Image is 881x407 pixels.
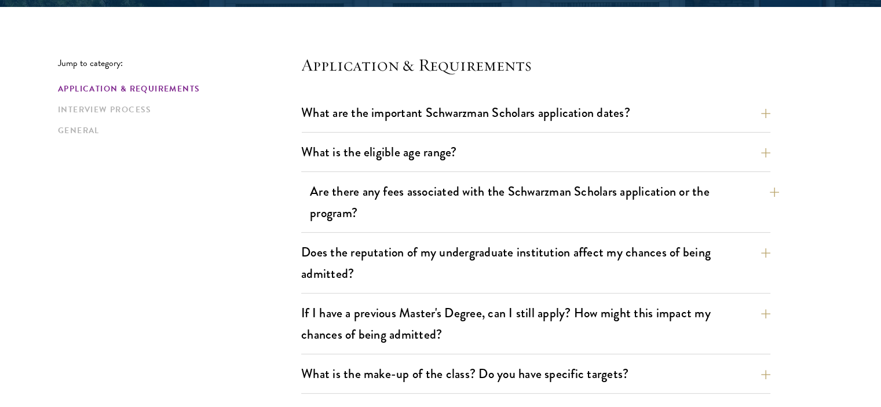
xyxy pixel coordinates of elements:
[58,83,294,95] a: Application & Requirements
[301,53,770,76] h4: Application & Requirements
[301,139,770,165] button: What is the eligible age range?
[301,100,770,126] button: What are the important Schwarzman Scholars application dates?
[58,104,294,116] a: Interview Process
[58,58,301,68] p: Jump to category:
[58,124,294,137] a: General
[301,361,770,387] button: What is the make-up of the class? Do you have specific targets?
[310,178,779,226] button: Are there any fees associated with the Schwarzman Scholars application or the program?
[301,239,770,287] button: Does the reputation of my undergraduate institution affect my chances of being admitted?
[301,300,770,347] button: If I have a previous Master's Degree, can I still apply? How might this impact my chances of bein...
